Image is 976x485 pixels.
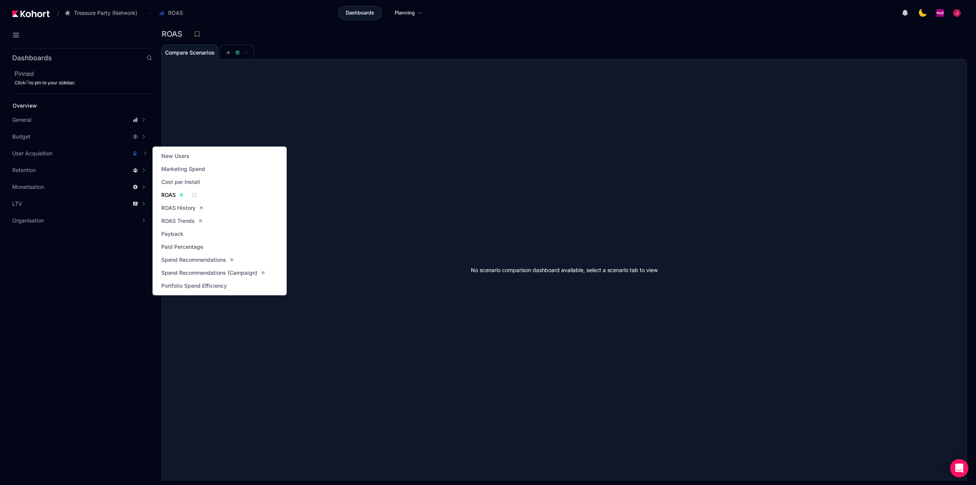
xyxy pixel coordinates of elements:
span: Monetisation [12,183,44,191]
img: logo_PlayQ_20230721100321046856.png [936,9,944,17]
a: Cost per Install [159,177,202,187]
span: Organisation [12,217,44,224]
a: Marketing Spend [159,164,207,174]
span: Overview [13,102,37,109]
a: Portfolio Spend Efficiency [159,280,229,291]
span: / [51,9,59,17]
a: ROAS Trends [159,216,205,226]
span: ROAS Trends [161,217,195,225]
span: Retention [12,166,36,174]
h3: ROAS [162,30,187,38]
a: Overview [10,100,140,111]
span: Treasure Party (Network) [74,9,137,17]
span: LTV [12,200,22,208]
h2: Dashboards [12,55,52,61]
a: Payback [159,229,186,239]
span: Budget [12,133,30,140]
h2: Pinned [14,69,152,78]
span: ROAS [161,191,176,199]
span: Spend Recommendations [161,256,226,264]
a: ROAS History [159,203,205,213]
span: General [12,116,31,124]
span: Cost per Install [161,178,200,186]
span: User Acquisition [12,150,53,157]
a: Dashboards [338,6,382,20]
a: Planning [387,6,430,20]
a: Paid Percentage [159,242,205,252]
span: › [148,10,152,16]
div: Open Intercom Messenger [950,459,968,477]
span: ROAS History [161,204,196,212]
span: Paid Percentage [161,243,203,251]
a: New Users [159,151,192,161]
span: ROAS [168,9,183,17]
div: No scenario comparison dashboard available, select a scenario tab to view [162,60,966,480]
div: Click to pin to your sidebar. [14,80,152,86]
span: Portfolio Spend Efficiency [161,282,227,290]
button: Treasure Party (Network) [61,6,145,19]
span: Payback [161,230,183,238]
span: Planning [395,9,415,17]
img: Kohort logo [12,10,50,17]
a: Spend Recommendations (Campaign) [159,267,267,278]
span: Dashboards [346,9,374,17]
a: Spend Recommendations [159,255,236,265]
span: New Users [161,152,189,160]
span: Spend Recommendations (Campaign) [161,269,257,277]
span: Marketing Spend [161,165,205,173]
button: ROAS [155,6,191,19]
a: ROAS [159,190,186,200]
span: Compare Scenarios [165,50,215,55]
